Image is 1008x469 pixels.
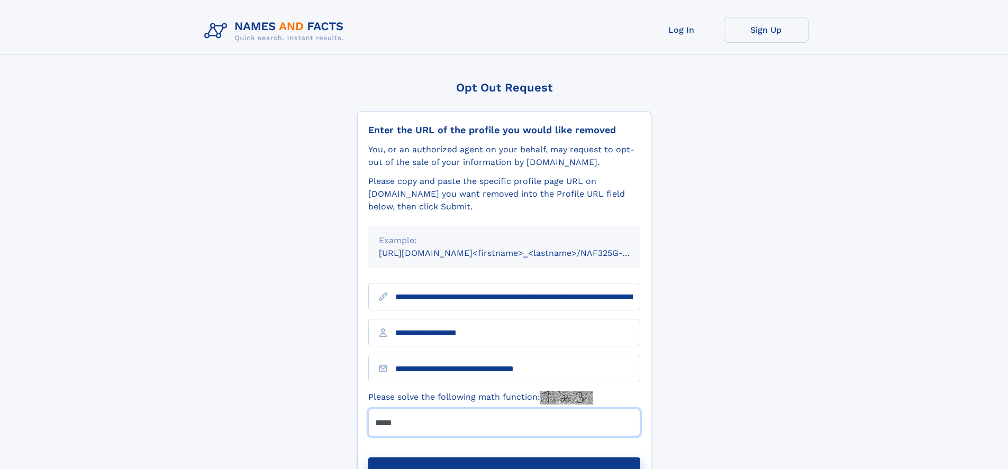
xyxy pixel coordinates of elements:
[639,17,724,43] a: Log In
[368,124,640,136] div: Enter the URL of the profile you would like removed
[368,143,640,169] div: You, or an authorized agent on your behalf, may request to opt-out of the sale of your informatio...
[368,175,640,213] div: Please copy and paste the specific profile page URL on [DOMAIN_NAME] you want removed into the Pr...
[357,81,651,94] div: Opt Out Request
[200,17,352,45] img: Logo Names and Facts
[379,234,630,247] div: Example:
[724,17,809,43] a: Sign Up
[379,248,660,258] small: [URL][DOMAIN_NAME]<firstname>_<lastname>/NAF325G-xxxxxxxx
[368,391,593,404] label: Please solve the following math function:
